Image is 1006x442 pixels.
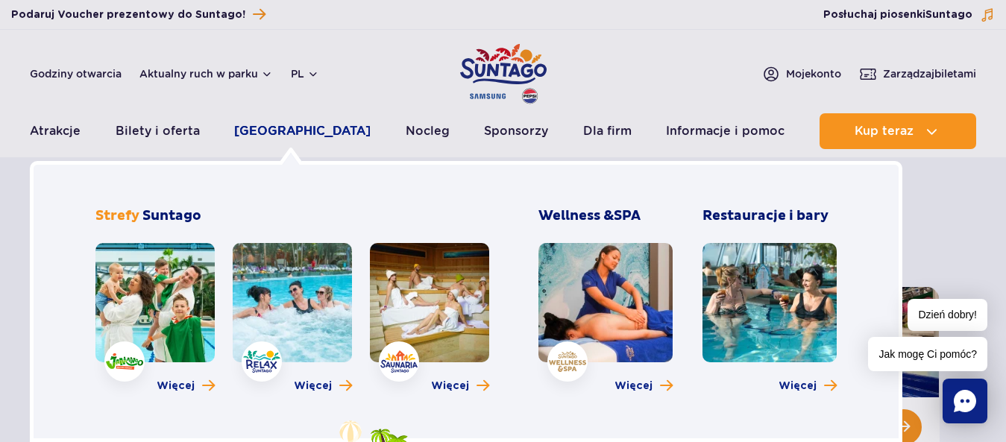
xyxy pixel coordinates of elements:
[291,66,319,81] button: pl
[943,379,987,423] div: Chat
[855,124,914,138] span: Kup teraz
[883,66,976,81] span: Zarządzaj biletami
[157,379,195,394] span: Więcej
[431,379,489,394] a: Więcej o strefie Saunaria
[779,379,817,394] span: Więcej
[116,113,200,149] a: Bilety i oferta
[820,113,976,149] button: Kup teraz
[908,299,987,331] span: Dzień dobry!
[702,207,837,225] h3: Restauracje i bary
[786,66,841,81] span: Moje konto
[583,113,632,149] a: Dla firm
[294,379,352,394] a: Więcej o strefie Relax
[666,113,785,149] a: Informacje i pomoc
[614,379,653,394] span: Więcej
[406,113,450,149] a: Nocleg
[95,207,139,224] span: Strefy
[859,65,976,83] a: Zarządzajbiletami
[142,207,201,224] span: Suntago
[614,207,641,224] span: SPA
[614,379,673,394] a: Więcej o Wellness & SPA
[139,68,273,80] button: Aktualny ruch w parku
[157,379,215,394] a: Więcej o strefie Jamango
[779,379,837,394] a: Więcej o Restauracje i bary
[234,113,371,149] a: [GEOGRAPHIC_DATA]
[30,113,81,149] a: Atrakcje
[868,337,987,371] span: Jak mogę Ci pomóc?
[762,65,841,83] a: Mojekonto
[30,66,122,81] a: Godziny otwarcia
[484,113,548,149] a: Sponsorzy
[538,207,641,224] span: Wellness &
[294,379,332,394] span: Więcej
[431,379,469,394] span: Więcej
